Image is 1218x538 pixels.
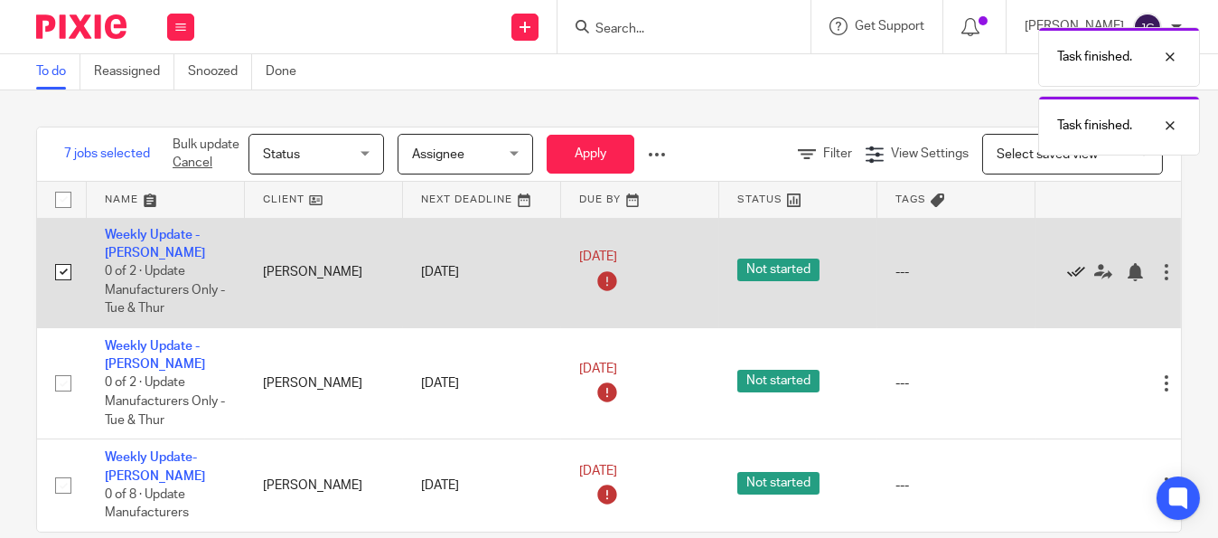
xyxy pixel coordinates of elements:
td: [PERSON_NAME] [245,439,403,532]
span: Not started [737,472,820,495]
span: Select saved view [997,148,1098,161]
p: Task finished. [1057,117,1132,135]
span: 0 of 2 · Update Manufacturers Only - Tue & Thur [105,377,225,427]
span: Not started [737,259,820,281]
div: --- [895,263,1017,281]
td: [PERSON_NAME] [245,327,403,439]
span: 0 of 8 · Update Manufacturers [105,488,189,520]
div: --- [895,374,1017,392]
a: Weekly Update - [PERSON_NAME] [105,340,205,371]
button: Apply [547,135,634,174]
span: [DATE] [579,363,617,375]
a: Mark as done [1067,262,1094,280]
span: 0 of 2 · Update Manufacturers Only - Tue & Thur [105,265,225,315]
img: svg%3E [1133,13,1162,42]
a: Cancel [173,156,212,169]
a: Weekly Update - [PERSON_NAME] [105,229,205,260]
p: Bulk update [173,136,239,173]
span: Tags [895,194,926,204]
a: Done [266,54,310,90]
input: Search [594,22,756,38]
div: --- [895,477,1017,495]
p: Task finished. [1057,48,1132,66]
img: Pixie [36,14,126,39]
a: Snoozed [188,54,252,90]
td: [DATE] [403,216,561,327]
span: Assignee [412,148,464,161]
td: [DATE] [403,439,561,532]
span: Not started [737,370,820,392]
a: Weekly Update- [PERSON_NAME] [105,451,205,482]
span: [DATE] [579,465,617,477]
a: Reassigned [94,54,174,90]
a: To do [36,54,80,90]
td: [PERSON_NAME] [245,216,403,327]
span: [DATE] [579,251,617,264]
td: [DATE] [403,327,561,439]
span: 7 jobs selected [64,145,150,163]
span: Status [263,148,300,161]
